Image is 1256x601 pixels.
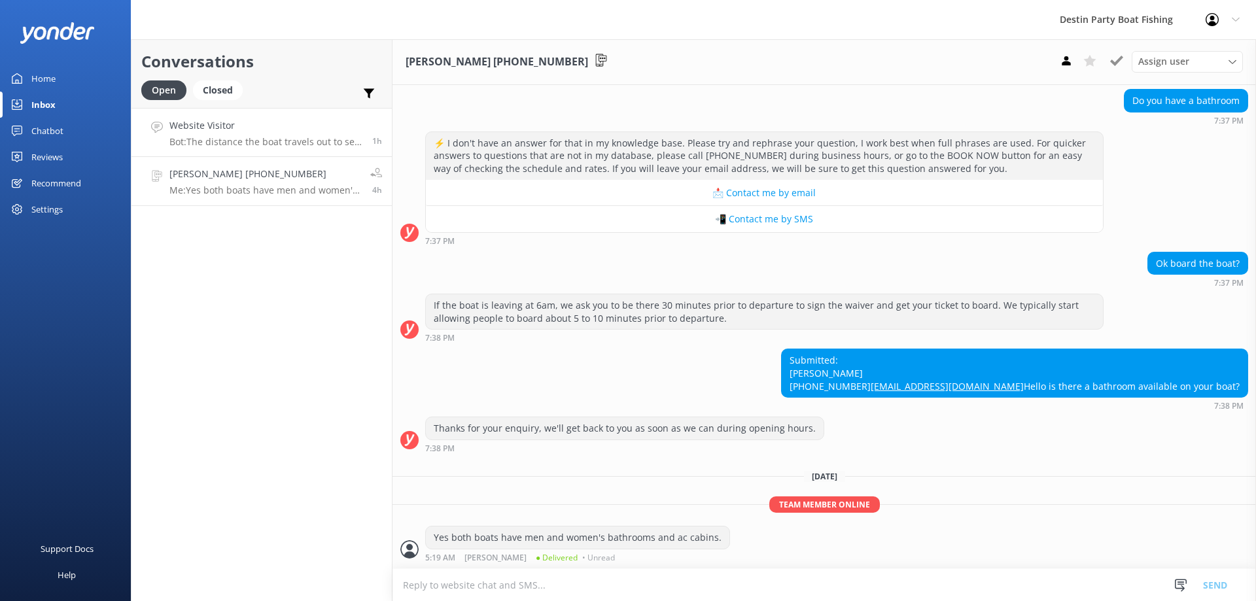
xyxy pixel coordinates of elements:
div: Aug 22 2025 07:38pm (UTC -05:00) America/Cancun [425,443,824,453]
div: Help [58,562,76,588]
a: Open [141,82,193,97]
div: Ok board the boat? [1148,252,1247,275]
h2: Conversations [141,49,382,74]
div: Aug 22 2025 07:37pm (UTC -05:00) America/Cancun [1147,278,1248,287]
div: Submitted: [PERSON_NAME] [PHONE_NUMBER] Hello is there a bathroom available on your boat? [782,349,1247,397]
strong: 7:37 PM [425,237,455,245]
a: [EMAIL_ADDRESS][DOMAIN_NAME] [871,380,1024,392]
strong: 5:19 AM [425,554,455,562]
div: Aug 22 2025 07:37pm (UTC -05:00) America/Cancun [1124,116,1248,125]
span: Assign user [1138,54,1189,69]
button: 📩 Contact me by email [426,180,1103,206]
span: Aug 23 2025 07:57am (UTC -05:00) America/Cancun [372,135,382,146]
span: • Unread [582,554,615,562]
span: Team member online [769,496,880,513]
div: Thanks for your enquiry, we'll get back to you as soon as we can during opening hours. [426,417,824,439]
div: Home [31,65,56,92]
div: Settings [31,196,63,222]
h4: Website Visitor [169,118,362,133]
div: Aug 22 2025 07:38pm (UTC -05:00) America/Cancun [425,333,1104,342]
div: Recommend [31,170,81,196]
div: Closed [193,80,243,100]
strong: 7:37 PM [1214,117,1244,125]
div: Reviews [31,144,63,170]
div: Support Docs [41,536,94,562]
div: Yes both boats have men and women's bathrooms and ac cabins. [426,526,729,549]
p: Bot: The distance the boat travels out to sea depends on the length of the fishing trip and sea c... [169,136,362,148]
div: Aug 22 2025 07:38pm (UTC -05:00) America/Cancun [781,401,1248,410]
div: Assign User [1132,51,1243,72]
a: Website VisitorBot:The distance the boat travels out to sea depends on the length of the fishing ... [131,108,392,157]
div: Aug 22 2025 07:37pm (UTC -05:00) America/Cancun [425,236,1104,245]
div: ⚡ I don't have an answer for that in my knowledge base. Please try and rephrase your question, I ... [426,132,1103,180]
p: Me: Yes both boats have men and women's bathrooms and ac cabins. [169,184,360,196]
div: Inbox [31,92,56,118]
div: Do you have a bathroom [1125,90,1247,112]
strong: 7:38 PM [425,445,455,453]
div: If the boat is leaving at 6am, we ask you to be there 30 minutes prior to departure to sign the w... [426,294,1103,329]
span: ● Delivered [536,554,578,562]
button: 📲 Contact me by SMS [426,206,1103,232]
strong: 7:38 PM [425,334,455,342]
a: [PERSON_NAME] [PHONE_NUMBER]Me:Yes both boats have men and women's bathrooms and ac cabins.4h [131,157,392,206]
span: [DATE] [804,471,845,482]
strong: 7:37 PM [1214,279,1244,287]
strong: 7:38 PM [1214,402,1244,410]
img: yonder-white-logo.png [20,22,95,44]
div: Open [141,80,186,100]
div: Aug 23 2025 05:19am (UTC -05:00) America/Cancun [425,553,730,562]
span: Aug 23 2025 05:19am (UTC -05:00) America/Cancun [372,184,382,196]
span: [PERSON_NAME] [464,554,527,562]
div: Chatbot [31,118,63,144]
h3: [PERSON_NAME] [PHONE_NUMBER] [406,54,588,71]
a: Closed [193,82,249,97]
h4: [PERSON_NAME] [PHONE_NUMBER] [169,167,360,181]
